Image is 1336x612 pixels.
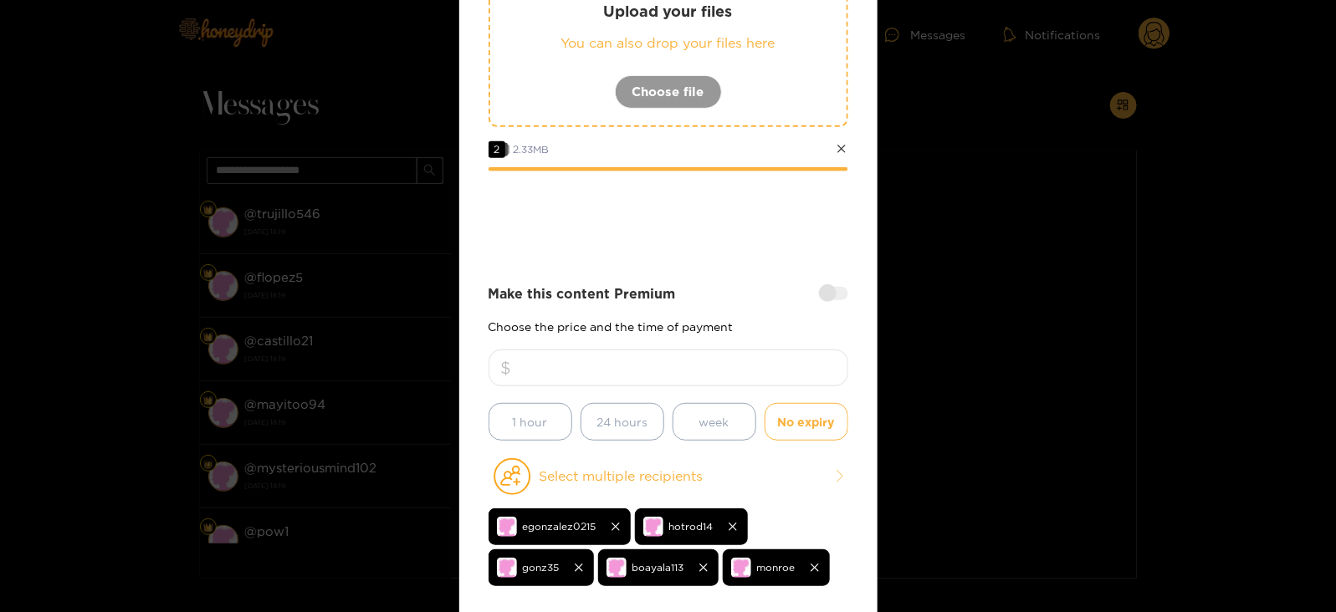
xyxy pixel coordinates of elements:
[523,558,560,577] span: gonz35
[497,517,517,537] img: no-avatar.png
[581,403,664,441] button: 24 hours
[632,558,684,577] span: boayala113
[524,33,813,53] p: You can also drop your files here
[489,141,505,158] span: 2
[523,517,596,536] span: egonzalez0215
[669,517,714,536] span: hotrod14
[513,412,548,431] span: 1 hour
[497,558,517,578] img: no-avatar.png
[489,320,848,333] p: Choose the price and the time of payment
[699,412,729,431] span: week
[489,403,572,441] button: 1 hour
[673,403,756,441] button: week
[596,412,648,431] span: 24 hours
[514,144,550,155] span: 2.33 MB
[489,284,676,303] strong: Make this content Premium
[757,558,796,577] span: monroe
[778,412,835,431] span: No expiry
[524,2,813,21] p: Upload your files
[615,75,722,109] button: Choose file
[643,517,663,537] img: no-avatar.png
[607,558,627,578] img: no-avatar.png
[731,558,751,578] img: no-avatar.png
[765,403,848,441] button: No expiry
[489,457,848,496] button: Select multiple recipients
